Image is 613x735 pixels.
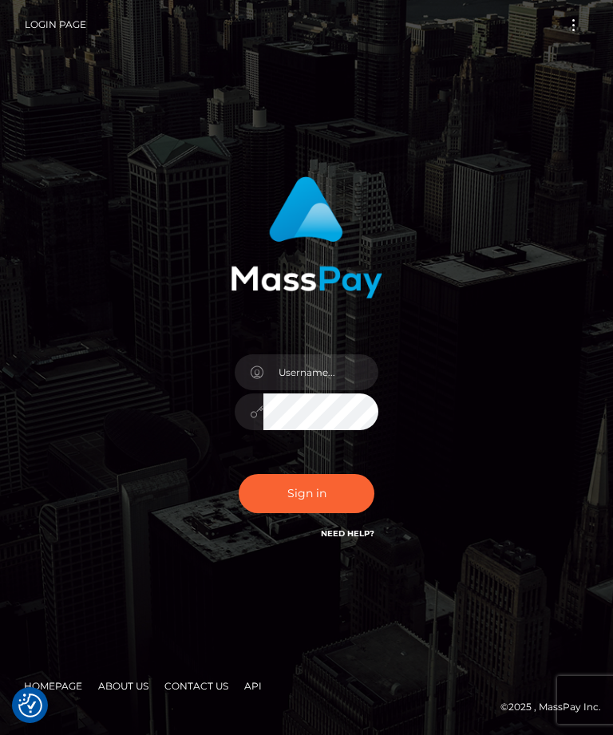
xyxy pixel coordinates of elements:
a: Need Help? [321,528,374,539]
img: Revisit consent button [18,694,42,717]
a: Contact Us [158,674,235,698]
a: Homepage [18,674,89,698]
button: Sign in [239,474,374,513]
button: Toggle navigation [559,14,588,36]
input: Username... [263,354,378,390]
a: Login Page [25,8,86,41]
a: About Us [92,674,155,698]
button: Consent Preferences [18,694,42,717]
img: MassPay Login [231,176,382,298]
a: API [238,674,268,698]
div: © 2025 , MassPay Inc. [12,698,601,716]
